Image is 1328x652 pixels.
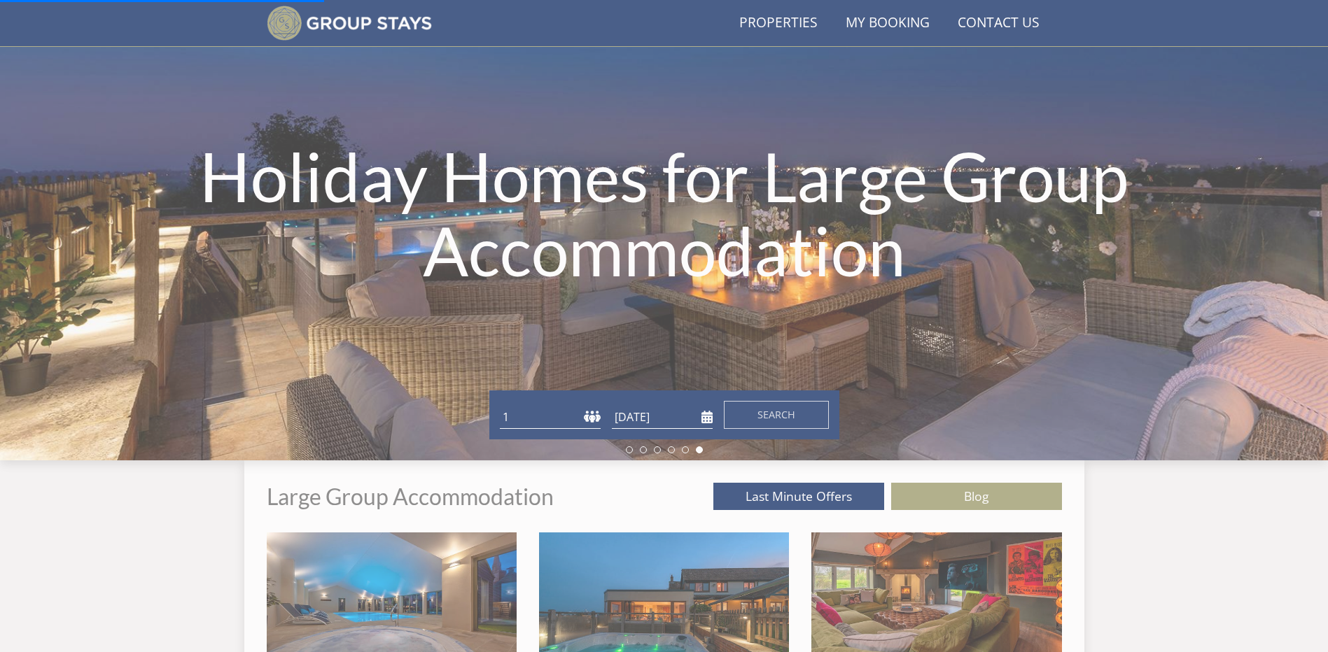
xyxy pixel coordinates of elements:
[713,483,884,510] a: Last Minute Offers
[267,6,433,41] img: Group Stays
[612,406,713,429] input: Arrival Date
[757,408,795,421] span: Search
[891,483,1062,510] a: Blog
[267,484,554,509] h1: Large Group Accommodation
[724,401,829,429] button: Search
[200,111,1129,315] h1: Holiday Homes for Large Group Accommodation
[840,8,935,39] a: My Booking
[952,8,1045,39] a: Contact Us
[734,8,823,39] a: Properties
